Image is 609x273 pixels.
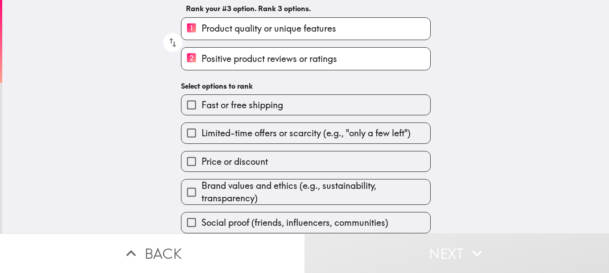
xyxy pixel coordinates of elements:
[181,123,430,143] button: Limited-time offers or scarcity (e.g., "only a few left")
[181,151,430,171] button: Price or discount
[202,99,283,111] span: Fast or free shipping
[202,22,336,35] span: Product quality or unique features
[181,95,430,115] button: Fast or free shipping
[181,18,430,40] button: 1Product quality or unique features
[186,4,426,13] h6: Rank your #3 option. Rank 3 options.
[181,212,430,232] button: Social proof (friends, influencers, communities)
[202,127,411,139] span: Limited-time offers or scarcity (e.g., "only a few left")
[304,233,609,273] button: Next
[202,155,268,168] span: Price or discount
[181,81,431,91] h6: Select options to rank
[202,179,430,204] span: Brand values and ethics (e.g., sustainability, transparency)
[202,216,388,229] span: Social proof (friends, influencers, communities)
[181,48,430,69] button: 2Positive product reviews or ratings
[181,179,430,204] button: Brand values and ethics (e.g., sustainability, transparency)
[202,53,337,65] span: Positive product reviews or ratings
